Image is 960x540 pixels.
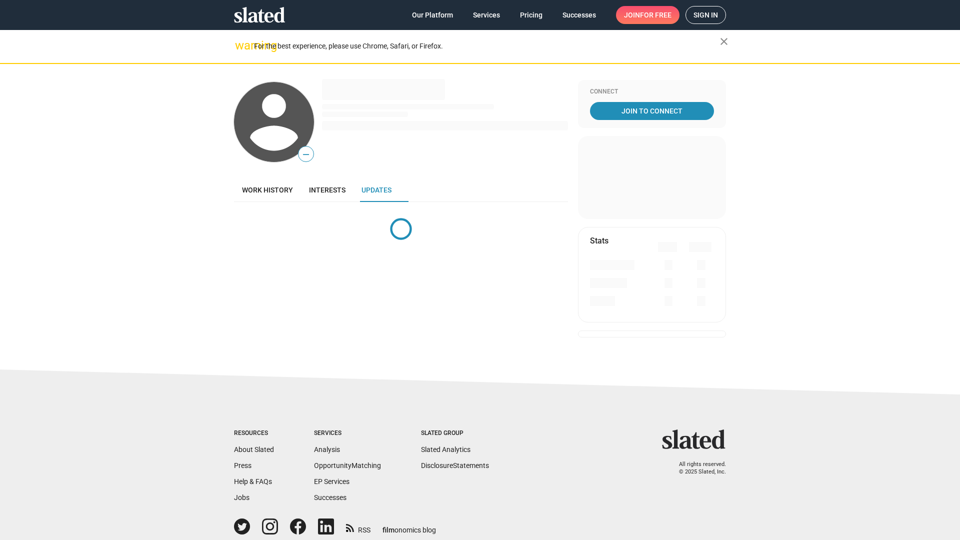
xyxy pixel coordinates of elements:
a: Press [234,461,251,469]
a: Jobs [234,493,249,501]
div: For the best experience, please use Chrome, Safari, or Firefox. [254,39,720,53]
a: Our Platform [404,6,461,24]
span: Pricing [520,6,542,24]
span: — [298,148,313,161]
p: All rights reserved. © 2025 Slated, Inc. [668,461,726,475]
span: for free [640,6,671,24]
a: Pricing [512,6,550,24]
span: Join [624,6,671,24]
a: Help & FAQs [234,477,272,485]
a: Joinfor free [616,6,679,24]
a: Successes [314,493,346,501]
a: Sign in [685,6,726,24]
a: Join To Connect [590,102,714,120]
a: Work history [234,178,301,202]
div: Services [314,429,381,437]
a: Slated Analytics [421,445,470,453]
a: Interests [301,178,353,202]
div: Slated Group [421,429,489,437]
mat-card-title: Stats [590,235,608,246]
a: Services [465,6,508,24]
a: DisclosureStatements [421,461,489,469]
span: Interests [309,186,345,194]
a: RSS [346,519,370,535]
a: EP Services [314,477,349,485]
span: Work history [242,186,293,194]
span: Sign in [693,6,718,23]
span: Successes [562,6,596,24]
mat-icon: warning [235,39,247,51]
span: Services [473,6,500,24]
a: About Slated [234,445,274,453]
div: Resources [234,429,274,437]
span: Join To Connect [592,102,712,120]
mat-icon: close [718,35,730,47]
span: Our Platform [412,6,453,24]
a: filmonomics blog [382,517,436,535]
div: Connect [590,88,714,96]
span: film [382,526,394,534]
a: Successes [554,6,604,24]
span: Updates [361,186,391,194]
a: Updates [353,178,399,202]
a: OpportunityMatching [314,461,381,469]
a: Analysis [314,445,340,453]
